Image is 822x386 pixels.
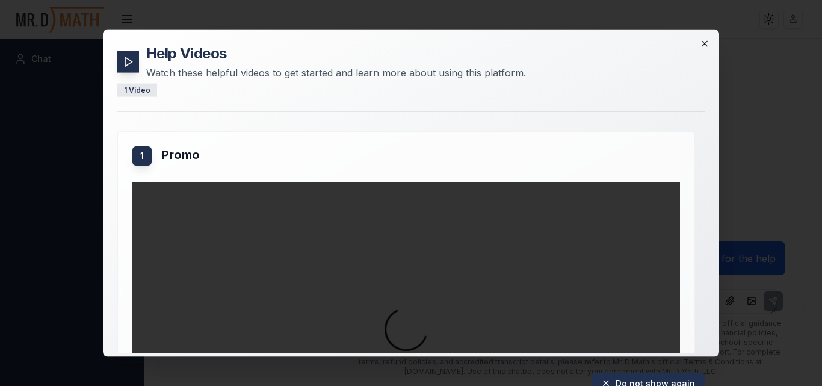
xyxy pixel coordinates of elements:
[117,83,157,96] div: 1 Video
[146,43,526,63] h2: Help Videos
[146,65,526,79] p: Watch these helpful videos to get started and learn more about using this platform.
[132,146,152,165] div: 1
[161,146,680,163] h3: Promo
